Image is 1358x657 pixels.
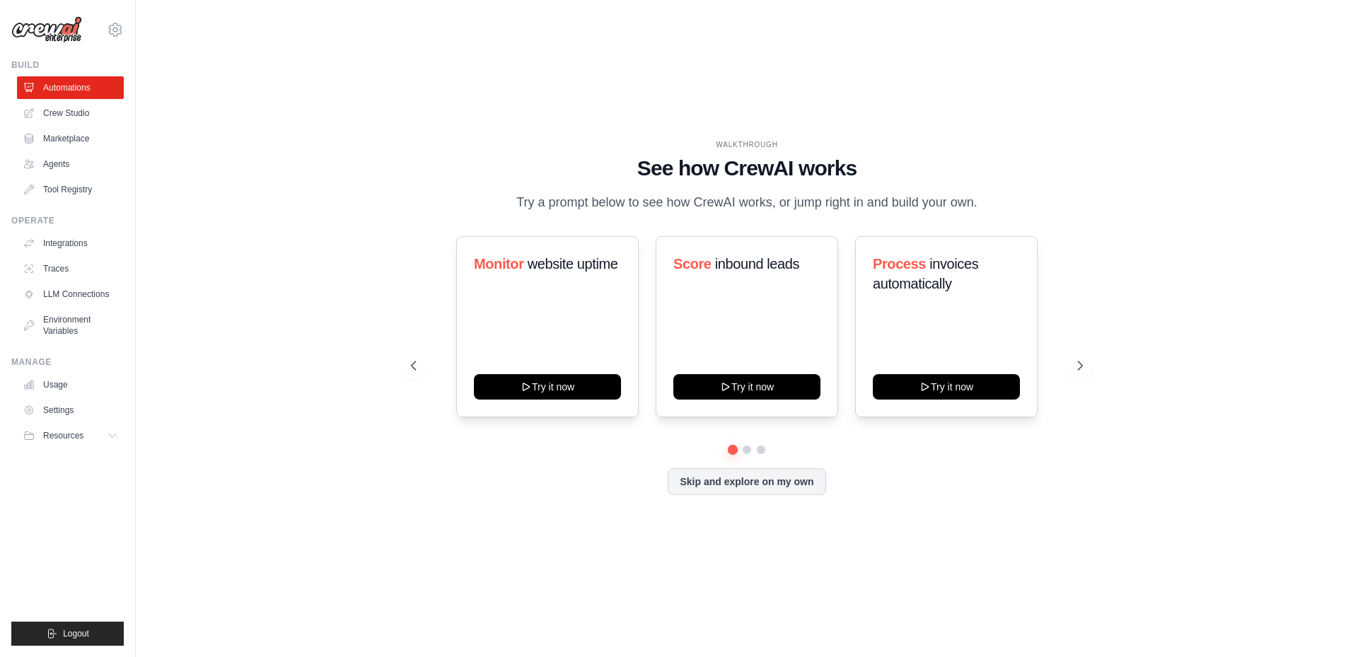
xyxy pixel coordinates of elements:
span: Monitor [474,256,524,272]
button: Skip and explore on my own [668,468,825,495]
span: inbound leads [715,256,799,272]
a: Environment Variables [17,308,124,342]
div: Build [11,59,124,71]
a: Settings [17,399,124,421]
button: Resources [17,424,124,447]
span: Process [873,256,926,272]
div: Manage [11,356,124,368]
div: WALKTHROUGH [411,139,1083,150]
span: Logout [63,628,89,639]
button: Try it now [873,374,1020,400]
a: Usage [17,373,124,396]
span: website uptime [527,256,617,272]
a: Agents [17,153,124,175]
a: Crew Studio [17,102,124,124]
a: Traces [17,257,124,280]
span: Resources [43,430,83,441]
span: invoices automatically [873,256,978,291]
span: Score [673,256,712,272]
div: Operate [11,215,124,226]
img: Logo [11,16,82,43]
p: Try a prompt below to see how CrewAI works, or jump right in and build your own. [509,192,985,213]
a: Automations [17,76,124,99]
button: Try it now [474,374,621,400]
h1: See how CrewAI works [411,156,1083,181]
button: Logout [11,622,124,646]
iframe: Chat Widget [1287,589,1358,657]
a: LLM Connections [17,283,124,306]
a: Integrations [17,232,124,255]
a: Tool Registry [17,178,124,201]
a: Marketplace [17,127,124,150]
button: Try it now [673,374,820,400]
